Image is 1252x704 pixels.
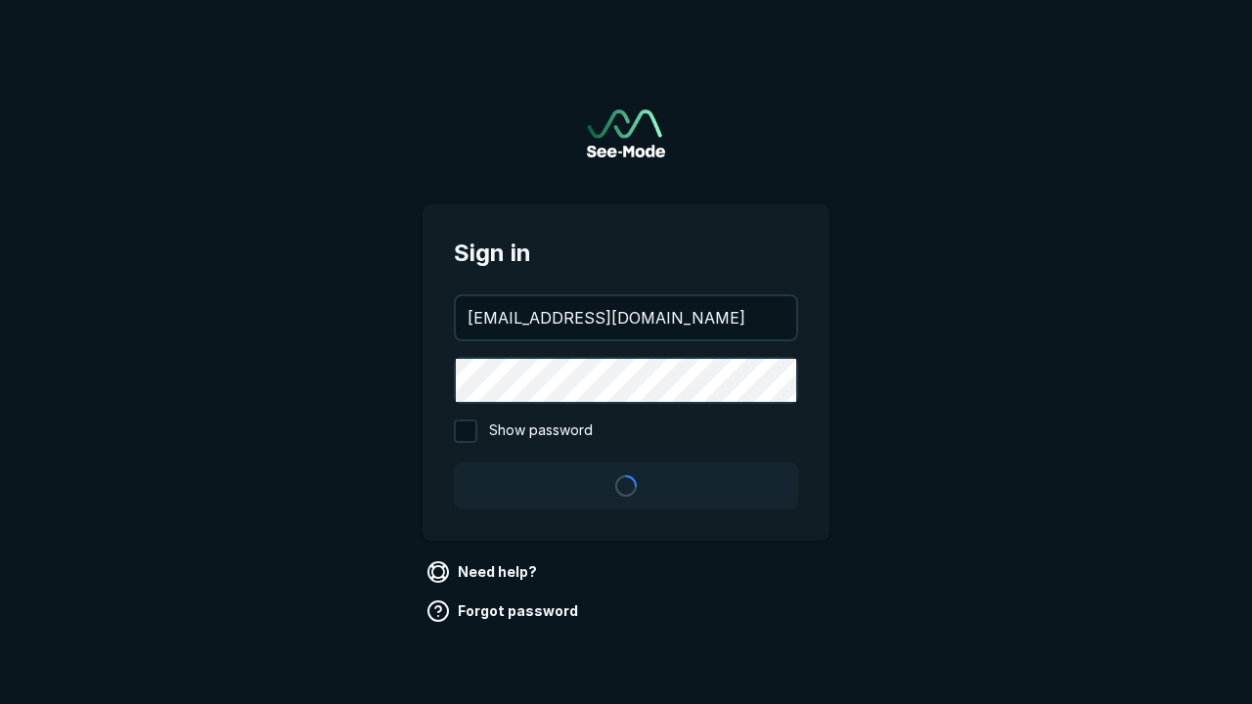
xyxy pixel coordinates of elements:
span: Sign in [454,236,798,271]
span: Show password [489,419,593,443]
a: Go to sign in [587,110,665,157]
input: your@email.com [456,296,796,339]
a: Need help? [423,556,545,588]
img: See-Mode Logo [587,110,665,157]
a: Forgot password [423,595,586,627]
